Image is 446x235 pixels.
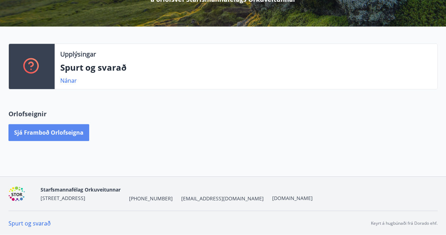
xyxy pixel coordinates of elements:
span: [PHONE_NUMBER] [129,195,173,202]
p: Spurt og svarað [60,61,432,74]
p: Keyrt á hugbúnaði frá Dorado ehf. [371,220,438,227]
button: Sjá framboð orlofseigna [8,124,89,141]
img: 6gDcfMXiVBXXG0H6U6eM60D7nPrsl9g1x4qDF8XG.png [8,186,35,201]
a: Spurt og svarað [8,219,51,227]
span: Starfsmannafélag Orkuveitunnar [41,186,121,193]
a: [DOMAIN_NAME] [272,195,313,201]
p: Upplýsingar [60,49,96,59]
span: Orlofseignir [8,109,47,118]
span: [STREET_ADDRESS] [41,195,85,201]
a: Nánar [60,77,77,84]
span: [EMAIL_ADDRESS][DOMAIN_NAME] [181,195,264,202]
